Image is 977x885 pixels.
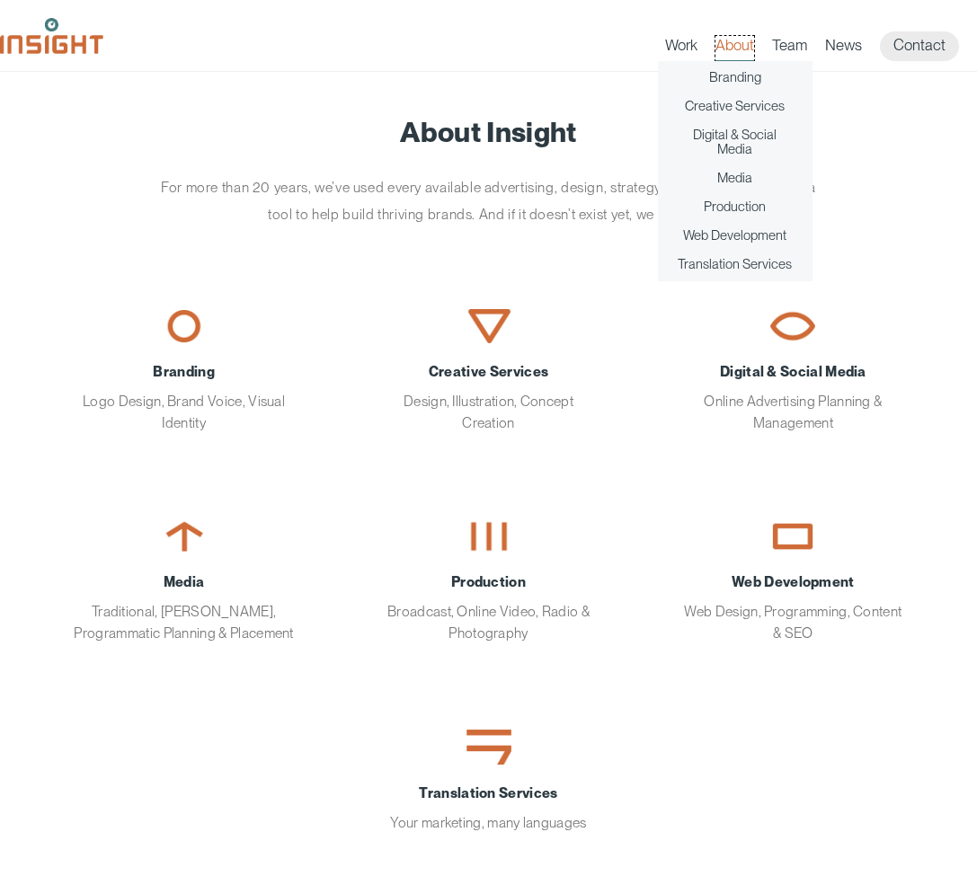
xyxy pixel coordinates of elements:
[681,571,904,643] div: Web Design, Programming, Content & SEO
[683,228,786,243] a: Web Development
[704,199,766,214] a: Production
[350,698,626,861] a: Translation ServicesYour marketing, many languages
[715,36,754,61] a: About
[681,361,904,433] div: Online Advertising Planning & Management
[377,361,600,382] span: Creative Services
[350,278,626,460] a: Creative ServicesDesign, Illustration, Concept Creation
[825,36,862,61] a: News
[665,36,697,61] a: Work
[654,488,931,670] a: Web DevelopmentWeb Design, Programming, Content & SEO
[709,70,761,84] a: Branding
[681,361,904,382] span: Digital & Social Media
[654,278,931,460] a: Digital & Social MediaOnline Advertising Planning & Management
[73,571,296,592] span: Media
[73,571,296,643] div: Traditional, [PERSON_NAME], Programmatic Planning & Placement
[350,488,626,670] a: ProductionBroadcast, Online Video, Radio & Photography
[685,99,785,113] a: Creative Services
[377,571,600,592] span: Production
[377,783,600,803] span: Translation Services
[665,31,977,61] nav: primary navigation menu
[46,278,323,460] a: BrandingLogo Design, Brand Voice, Visual Identity
[717,171,752,185] a: Media
[880,31,959,61] a: Contact
[377,361,600,433] div: Design, Illustration, Concept Creation
[676,128,795,156] a: Digital & Social Media
[27,117,950,147] h1: About Insight
[678,257,792,271] a: Translation Services
[681,571,904,592] span: Web Development
[377,783,600,834] div: Your marketing, many languages
[772,36,807,61] a: Team
[46,488,323,670] a: MediaTraditional, [PERSON_NAME], Programmatic Planning & Placement
[152,174,826,227] p: For more than 20 years, we’ve used every available advertising, design, strategy, media and socia...
[73,361,296,382] span: Branding
[377,571,600,643] div: Broadcast, Online Video, Radio & Photography
[73,361,296,433] div: Logo Design, Brand Voice, Visual Identity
